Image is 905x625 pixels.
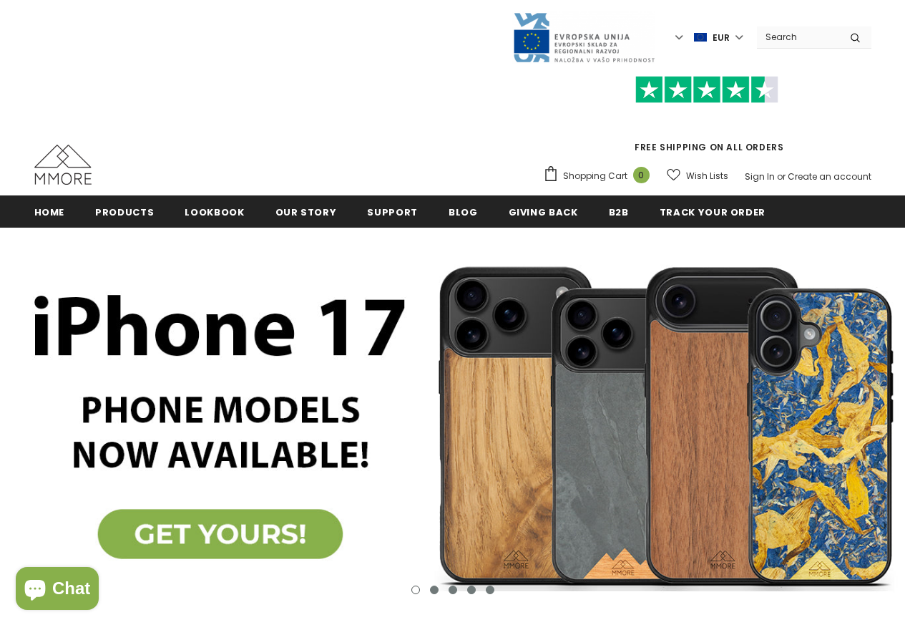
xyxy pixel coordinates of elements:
span: or [777,170,786,183]
button: 2 [430,586,439,594]
a: Products [95,195,154,228]
inbox-online-store-chat: Shopify online store chat [11,567,103,614]
span: EUR [713,31,730,45]
span: Track your order [660,205,765,219]
span: Giving back [509,205,578,219]
a: Our Story [275,195,337,228]
iframe: Customer reviews powered by Trustpilot [543,103,871,140]
a: Track your order [660,195,765,228]
button: 4 [467,586,476,594]
a: B2B [609,195,629,228]
a: Blog [449,195,478,228]
span: FREE SHIPPING ON ALL ORDERS [543,82,871,153]
button: 1 [411,586,420,594]
span: Wish Lists [686,169,728,183]
button: 5 [486,586,494,594]
a: Lookbook [185,195,244,228]
button: 3 [449,586,457,594]
a: Create an account [788,170,871,183]
img: Javni Razpis [512,11,655,64]
span: Products [95,205,154,219]
span: 0 [633,167,650,183]
a: Sign In [745,170,775,183]
a: Giving back [509,195,578,228]
span: Blog [449,205,478,219]
img: Trust Pilot Stars [635,76,778,104]
a: support [367,195,418,228]
span: Shopping Cart [563,169,627,183]
span: B2B [609,205,629,219]
a: Home [34,195,65,228]
span: Lookbook [185,205,244,219]
a: Javni Razpis [512,31,655,43]
a: Wish Lists [667,163,728,188]
img: MMORE Cases [34,145,92,185]
span: Home [34,205,65,219]
a: Shopping Cart 0 [543,165,657,187]
span: Our Story [275,205,337,219]
span: support [367,205,418,219]
input: Search Site [757,26,839,47]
